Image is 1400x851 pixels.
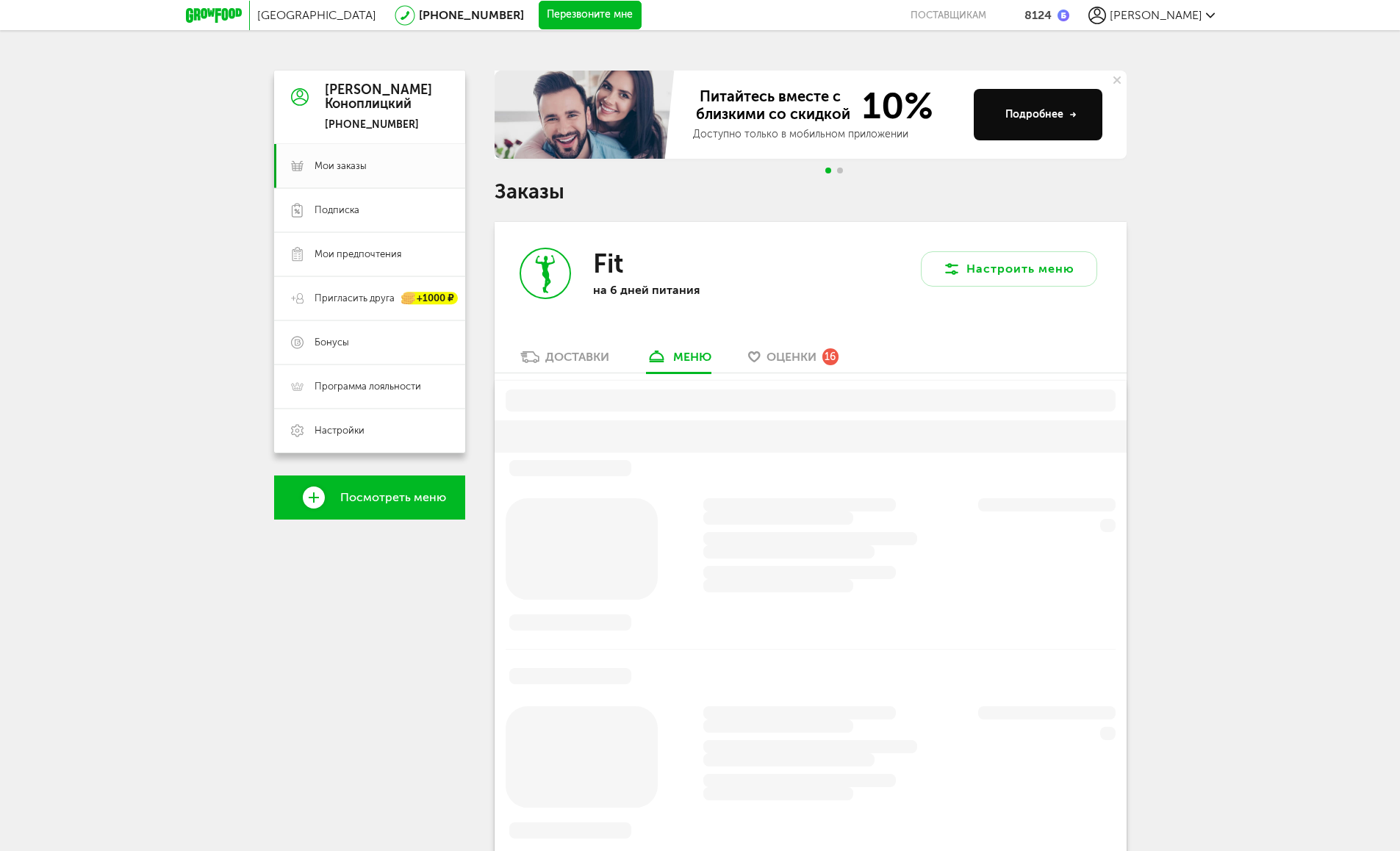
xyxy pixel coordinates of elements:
[921,251,1097,287] button: Настроить меню
[1110,8,1202,22] span: [PERSON_NAME]
[837,168,843,173] span: Go to slide 2
[539,1,642,30] button: Перезвоните мне
[545,350,609,364] div: Доставки
[639,349,719,373] a: меню
[274,365,465,409] a: Программа лояльности
[315,248,401,261] span: Мои предпочтения
[257,8,376,22] span: [GEOGRAPHIC_DATA]
[495,182,1127,201] h1: Заказы
[1024,8,1052,22] div: 8124
[340,491,446,504] span: Посмотреть меню
[315,292,395,305] span: Пригласить друга
[315,159,367,173] span: Мои заказы
[822,348,839,365] div: 16
[593,283,784,297] p: на 6 дней питания
[593,248,623,279] h3: Fit
[419,8,524,22] a: [PHONE_NUMBER]
[402,292,458,305] div: +1000 ₽
[274,320,465,365] a: Бонусы
[274,475,465,520] a: Посмотреть меню
[974,89,1102,140] button: Подробнее
[325,118,432,132] div: [PHONE_NUMBER]
[1005,107,1077,122] div: Подробнее
[741,349,846,373] a: Оценки 16
[315,380,421,393] span: Программа лояльности
[853,87,933,124] span: 10%
[315,336,349,349] span: Бонусы
[513,349,617,373] a: Доставки
[673,350,711,364] div: меню
[767,350,816,364] span: Оценки
[1058,10,1069,21] img: bonus_b.cdccf46.png
[274,188,465,232] a: Подписка
[693,87,853,124] span: Питайтесь вместе с близкими со скидкой
[315,424,365,437] span: Настройки
[315,204,359,217] span: Подписка
[495,71,678,159] img: family-banner.579af9d.jpg
[325,83,432,112] div: [PERSON_NAME] Коноплицкий
[274,144,465,188] a: Мои заказы
[274,276,465,320] a: Пригласить друга +1000 ₽
[825,168,831,173] span: Go to slide 1
[274,409,465,453] a: Настройки
[693,127,962,142] div: Доступно только в мобильном приложении
[274,232,465,276] a: Мои предпочтения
